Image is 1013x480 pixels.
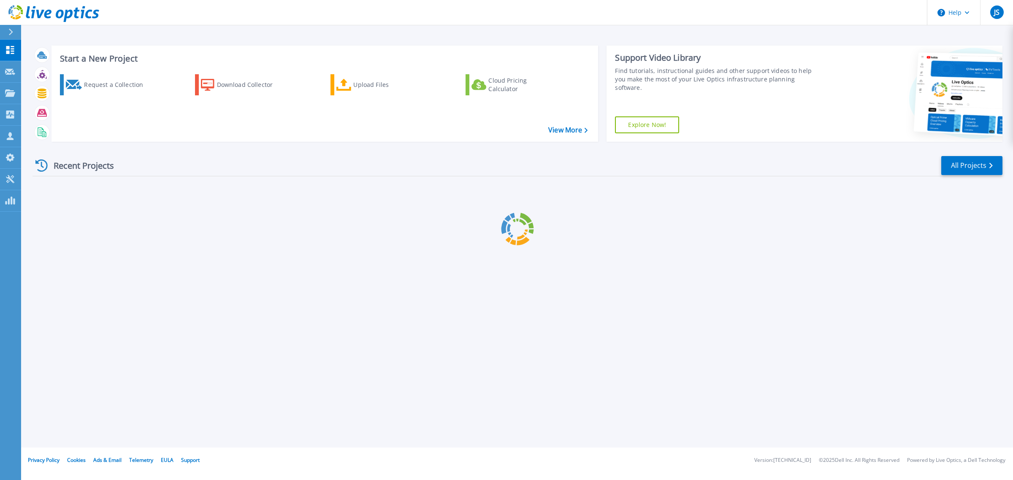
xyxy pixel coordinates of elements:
a: View More [548,126,588,134]
li: Version: [TECHNICAL_ID] [754,458,811,463]
a: Privacy Policy [28,456,60,464]
li: Powered by Live Optics, a Dell Technology [907,458,1005,463]
li: © 2025 Dell Inc. All Rights Reserved [819,458,899,463]
a: Ads & Email [93,456,122,464]
a: Cloud Pricing Calculator [466,74,560,95]
h3: Start a New Project [60,54,588,63]
a: All Projects [941,156,1002,175]
div: Support Video Library [615,52,819,63]
div: Cloud Pricing Calculator [488,76,556,93]
a: Telemetry [129,456,153,464]
a: Cookies [67,456,86,464]
a: Explore Now! [615,116,679,133]
div: Download Collector [217,76,284,93]
div: Upload Files [353,76,421,93]
a: Download Collector [195,74,289,95]
a: Request a Collection [60,74,154,95]
span: JS [994,9,999,16]
div: Recent Projects [33,155,125,176]
div: Find tutorials, instructional guides and other support videos to help you make the most of your L... [615,67,819,92]
div: Request a Collection [84,76,152,93]
a: Upload Files [330,74,425,95]
a: Support [181,456,200,464]
a: EULA [161,456,173,464]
